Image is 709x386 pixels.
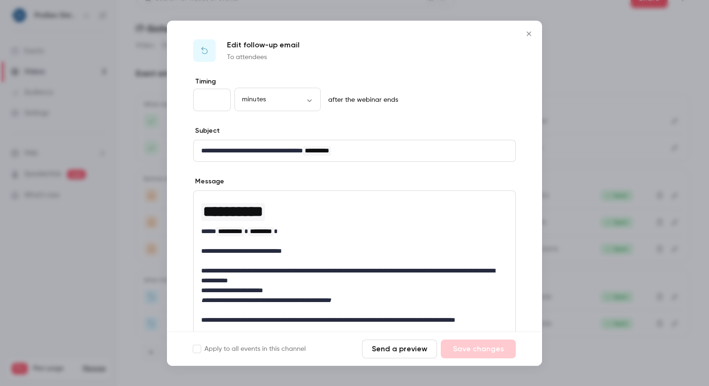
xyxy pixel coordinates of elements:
p: Edit follow-up email [227,39,300,51]
button: Send a preview [362,340,437,358]
div: editor [194,140,515,161]
label: Subject [193,126,220,136]
label: Timing [193,77,516,86]
div: minutes [234,95,321,104]
label: Apply to all events in this channel [193,344,306,354]
p: To attendees [227,53,300,62]
p: after the webinar ends [324,95,398,105]
button: Close [520,24,538,43]
label: Message [193,177,224,186]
